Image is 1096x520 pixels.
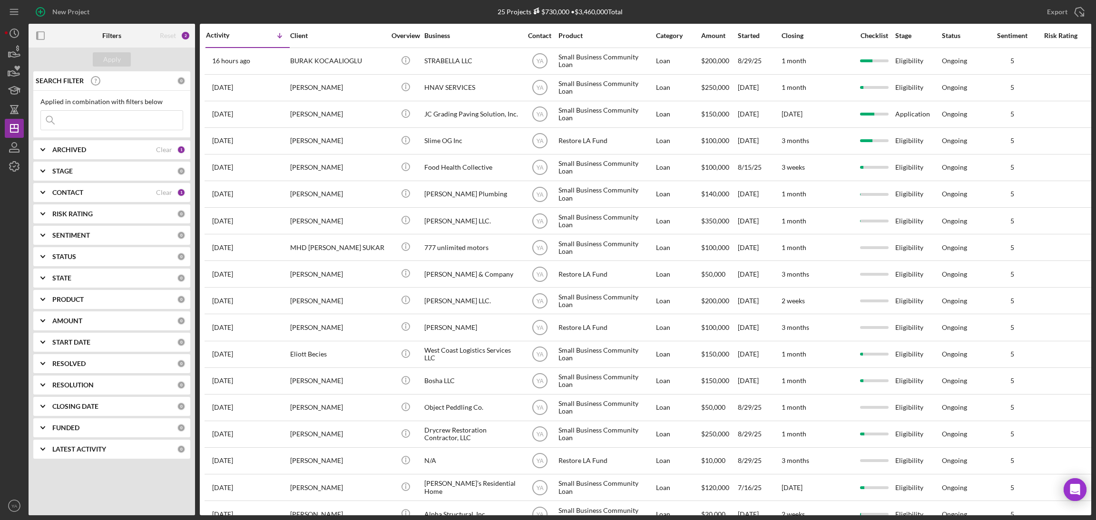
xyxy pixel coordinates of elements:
[942,270,967,278] div: Ongoing
[656,102,700,127] div: Loan
[424,102,519,127] div: JC Grading Paving Solution, Inc.
[854,32,894,39] div: Checklist
[52,338,90,346] b: START DATE
[290,315,385,340] div: [PERSON_NAME]
[536,325,543,331] text: YA
[656,288,700,313] div: Loan
[424,395,519,420] div: Object Peddling Co.
[52,253,76,260] b: STATUS
[738,208,781,233] div: [DATE]
[701,217,729,225] span: $350,000
[290,32,385,39] div: Client
[212,164,233,171] time: 2025-09-08 16:31
[536,218,543,224] text: YA
[290,155,385,180] div: [PERSON_NAME]
[782,83,806,91] time: 1 month
[895,475,941,500] div: Eligibility
[424,182,519,207] div: [PERSON_NAME] Plumbing
[29,2,99,21] button: New Project
[895,128,941,154] div: Eligibility
[424,208,519,233] div: [PERSON_NAME] LLC.
[424,422,519,447] div: Drycrew Restoration Contractor, LLC
[895,288,941,313] div: Eligibility
[701,270,725,278] span: $50,000
[782,270,809,278] time: 3 months
[558,235,654,260] div: Small Business Community Loan
[942,484,967,491] div: Ongoing
[782,456,809,464] time: 3 months
[177,77,186,85] div: 0
[942,137,967,144] div: Ongoing
[52,360,86,367] b: RESOLVED
[290,448,385,473] div: [PERSON_NAME]
[558,475,654,500] div: Small Business Community Loan
[738,155,781,180] div: 8/15/25
[942,350,967,358] div: Ongoing
[701,110,729,118] span: $150,000
[536,431,543,438] text: YA
[531,8,569,16] div: $730,000
[701,323,729,331] span: $100,000
[290,182,385,207] div: [PERSON_NAME]
[52,274,71,282] b: STATE
[895,448,941,473] div: Eligibility
[558,368,654,394] div: Small Business Community Loan
[895,32,941,39] div: Stage
[942,244,967,251] div: Ongoing
[782,350,806,358] time: 1 month
[290,261,385,287] div: [PERSON_NAME]
[738,75,781,100] div: [DATE]
[738,288,781,313] div: [DATE]
[177,402,186,411] div: 0
[656,48,700,74] div: Loan
[942,164,967,171] div: Ongoing
[177,274,186,282] div: 0
[942,404,967,411] div: Ongoing
[738,235,781,260] div: [DATE]
[177,295,186,304] div: 0
[212,350,233,358] time: 2025-09-01 19:44
[942,57,967,65] div: Ongoing
[536,458,543,464] text: YA
[558,422,654,447] div: Small Business Community Loan
[536,271,543,278] text: YA
[988,377,1036,385] div: 5
[782,483,802,491] time: [DATE]
[895,368,941,394] div: Eligibility
[52,403,98,410] b: CLOSING DATE
[40,98,183,106] div: Applied in combination with filters below
[558,315,654,340] div: Restore LA Fund
[782,32,853,39] div: Closing
[656,155,700,180] div: Loan
[536,85,543,91] text: YA
[895,75,941,100] div: Eligibility
[160,32,176,39] div: Reset
[701,483,729,491] span: $120,000
[177,231,186,240] div: 0
[1047,2,1067,21] div: Export
[536,511,543,518] text: YA
[212,457,233,464] time: 2025-08-29 21:35
[942,430,967,438] div: Ongoing
[656,315,700,340] div: Loan
[212,510,233,518] time: 2025-08-27 13:08
[212,270,233,278] time: 2025-09-05 18:50
[290,128,385,154] div: [PERSON_NAME]
[177,359,186,368] div: 0
[212,137,233,144] time: 2025-09-08 21:24
[988,270,1036,278] div: 5
[782,403,806,411] time: 1 month
[942,217,967,225] div: Ongoing
[988,32,1036,39] div: Sentiment
[782,297,805,305] time: 2 weeks
[177,167,186,175] div: 0
[738,102,781,127] div: [DATE]
[782,323,809,331] time: 3 months
[177,210,186,218] div: 0
[424,261,519,287] div: [PERSON_NAME] & Company
[177,424,186,432] div: 0
[988,84,1036,91] div: 5
[536,351,543,358] text: YA
[988,484,1036,491] div: 5
[782,510,805,518] time: 2 weeks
